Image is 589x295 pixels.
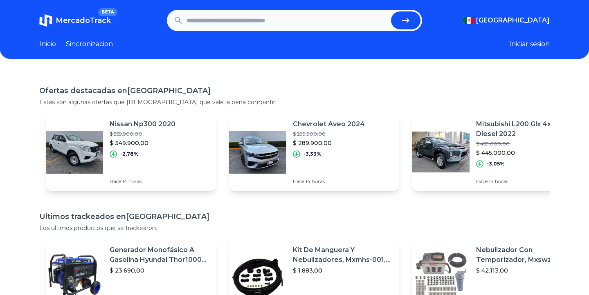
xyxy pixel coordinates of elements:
p: $ 359.900,00 [110,131,175,137]
img: Featured image [46,123,103,181]
p: $ 299.900,00 [293,131,365,137]
p: $ 349.900,00 [110,139,175,147]
img: Featured image [412,123,470,181]
p: Generador Monofásico A Gasolina Hyundai Thor10000 P 11.5 Kw [110,245,209,265]
a: MercadoTrackBETA [39,14,111,27]
p: Nebulizador Con Temporizador, Mxswz-009, 50m, 40 Boquillas [476,245,576,265]
p: Hace 14 horas [110,178,175,185]
p: Chevrolet Aveo 2024 [293,119,365,129]
a: Sincronizacion [66,39,113,49]
button: Iniciar sesion [509,39,550,49]
a: Inicio [39,39,56,49]
p: Mitsubishi L200 Glx 4x4 Diesel 2022 [476,119,576,139]
a: Featured imageChevrolet Aveo 2024$ 299.900,00$ 289.900,00-3,33%Hace 14 horas [229,113,399,191]
button: [GEOGRAPHIC_DATA] [463,16,550,25]
p: -3,05% [487,161,505,167]
p: Nissan Np300 2020 [110,119,175,129]
p: Los ultimos productos que se trackearon. [39,224,550,232]
p: Hace 14 horas [476,178,576,185]
p: Estas son algunas ofertas que [DEMOGRAPHIC_DATA] que vale la pena compartir. [39,98,550,106]
p: $ 289.900,00 [293,139,365,147]
img: Mexico [463,17,474,24]
h1: Ultimos trackeados en [GEOGRAPHIC_DATA] [39,211,550,222]
span: [GEOGRAPHIC_DATA] [476,16,550,25]
img: MercadoTrack [39,14,52,27]
p: $ 459.000,00 [476,141,576,147]
p: Hace 14 horas [293,178,365,185]
a: Featured imageMitsubishi L200 Glx 4x4 Diesel 2022$ 459.000,00$ 445.000,00-3,05%Hace 14 horas [412,113,582,191]
p: $ 23.690,00 [110,266,209,275]
p: $ 445.000,00 [476,149,576,157]
p: $ 1.883,00 [293,266,393,275]
p: -3,33% [303,151,321,157]
p: $ 42.113,00 [476,266,576,275]
span: BETA [98,8,117,16]
p: Kit De Manguera Y Nebulizadores, Mxmhs-001, 6m, 6 Tees, 8 Bo [293,245,393,265]
h1: Ofertas destacadas en [GEOGRAPHIC_DATA] [39,85,550,96]
img: Featured image [229,123,286,181]
a: Featured imageNissan Np300 2020$ 359.900,00$ 349.900,00-2,78%Hace 14 horas [46,113,216,191]
span: MercadoTrack [56,16,111,25]
p: -2,78% [120,151,139,157]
